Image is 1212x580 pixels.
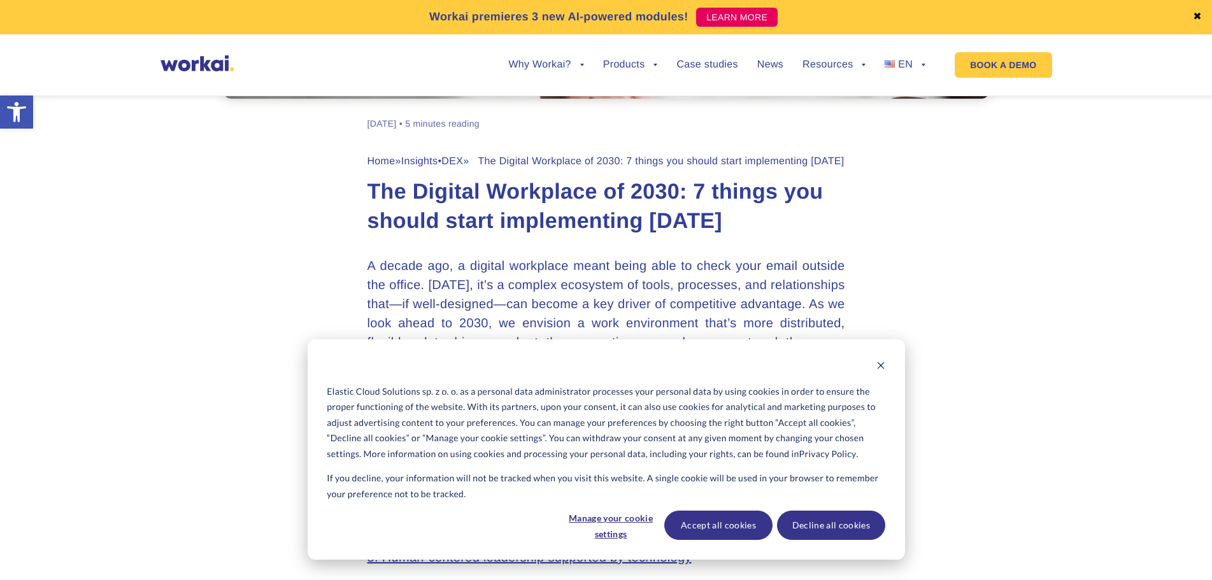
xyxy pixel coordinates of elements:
a: News [757,60,783,70]
a: Privacy Policy [799,446,857,462]
button: Dismiss cookie banner [876,359,885,375]
a: DEX [441,156,463,167]
p: A decade ago, a digital workplace meant being able to check your email outside the office. [DATE]... [367,257,845,409]
span: EN [898,59,913,70]
a: Home [367,156,396,167]
h1: The Digital Workplace of 2030: 7 things you should start implementing [DATE] [367,178,845,236]
iframe: Popup CTA [6,470,350,574]
div: » • » The Digital Workplace of 2030: 7 things you should start implementing [DATE] [367,155,845,167]
a: Why Workai? [508,60,583,70]
p: Elastic Cloud Solutions sp. z o. o. as a personal data administrator processes your personal data... [327,384,885,462]
a: Case studies [676,60,738,70]
button: Manage your cookie settings [562,511,660,540]
a: BOOK A DEMO [955,52,1052,78]
a: ✖ [1193,12,1202,22]
a: Products [603,60,658,70]
p: Workai premieres 3 new AI-powered modules! [429,8,688,25]
button: Decline all cookies [777,511,885,540]
a: LEARN MORE [696,8,778,27]
button: Accept all cookies [664,511,773,540]
p: If you decline, your information will not be tracked when you visit this website. A single cookie... [327,470,885,502]
div: [DATE] • 5 minutes reading [367,118,480,130]
a: Resources [802,60,866,70]
a: Insights [401,156,438,167]
a: EN [885,60,925,70]
div: Cookie banner [308,339,905,560]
